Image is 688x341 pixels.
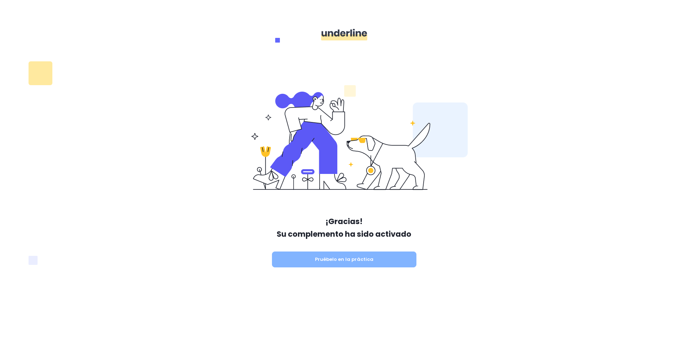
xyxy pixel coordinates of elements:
[272,252,416,267] button: Pruébelo en la práctica
[321,29,367,40] img: ddgMu+Zv+CXDCfumCWfsmuPlDdRfDDxAd9LAAAAAAElFTkSuQmCC
[325,216,363,227] font: ¡Gracias!
[246,87,442,196] img: thank-you-afd92cccfc1af9aa01f374ea607fc2e6.png
[277,229,411,239] font: Su complemento ha sido activado
[315,256,373,263] font: Pruébelo en la práctica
